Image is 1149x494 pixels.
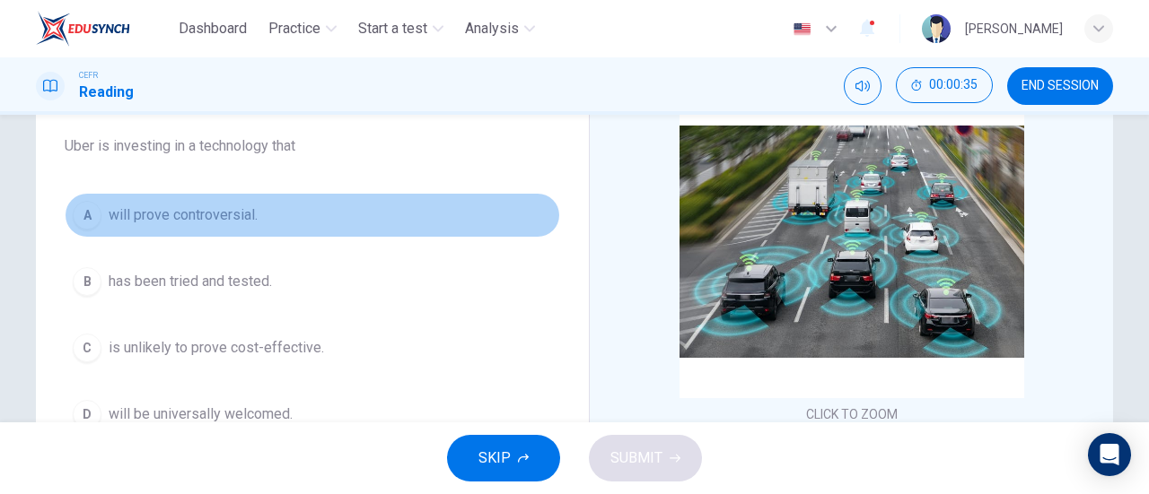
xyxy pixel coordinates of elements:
button: Dashboard [171,13,254,45]
span: END SESSION [1022,79,1099,93]
img: en [791,22,813,36]
span: Practice [268,18,320,39]
div: [PERSON_NAME] [965,18,1063,39]
button: SKIP [447,435,560,481]
img: Profile picture [922,14,951,43]
a: EduSynch logo [36,11,171,47]
span: Start a test [358,18,427,39]
span: SKIP [478,446,511,471]
span: Dashboard [179,18,247,39]
span: Analysis [465,18,519,39]
button: Bhas been tried and tested. [65,259,560,304]
button: Dwill be universally welcomed. [65,392,560,437]
span: will be universally welcomed. [109,403,293,425]
span: has been tried and tested. [109,271,272,292]
button: Practice [261,13,344,45]
div: Hide [896,67,993,105]
div: C [73,334,101,362]
h1: Reading [79,82,134,103]
span: 00:00:35 [929,78,978,92]
button: 00:00:35 [896,67,993,103]
button: Cis unlikely to prove cost-effective. [65,325,560,370]
div: A [73,201,101,230]
div: D [73,400,101,429]
div: Open Intercom Messenger [1088,433,1131,476]
div: Mute [844,67,881,105]
span: Choose the correct letter, A, B, C or D. Uber is investing in a technology that [65,92,560,157]
button: Analysis [458,13,542,45]
div: B [73,267,101,296]
button: END SESSION [1007,67,1113,105]
button: Start a test [351,13,451,45]
button: Awill prove controversial. [65,193,560,238]
span: CEFR [79,69,98,82]
span: will prove controversial. [109,204,258,226]
span: is unlikely to prove cost-effective. [109,337,324,359]
img: EduSynch logo [36,11,130,47]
